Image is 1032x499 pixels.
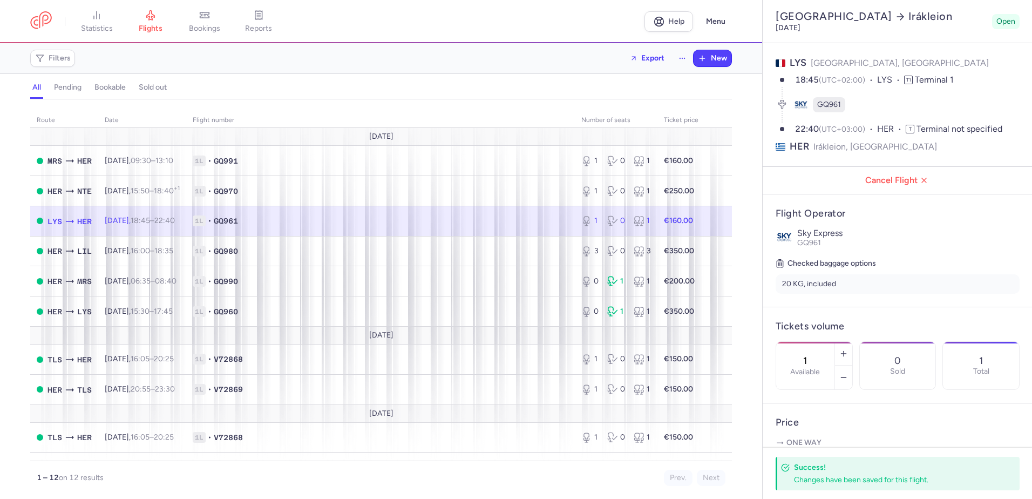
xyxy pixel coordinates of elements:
h4: Flight Operator [776,207,1020,220]
span: 1L [193,276,206,287]
span: LYS [790,57,806,69]
span: HER [47,275,62,287]
a: statistics [70,10,124,33]
span: [DATE] [369,409,393,418]
span: 1L [193,384,206,395]
h4: Success! [794,462,996,473]
h5: Checked baggage options [776,257,1020,270]
div: 1 [634,276,651,287]
span: • [208,156,212,166]
span: HER [77,155,92,167]
div: 0 [581,276,599,287]
span: GQ961 [797,238,821,247]
h4: bookable [94,83,126,92]
button: Filters [31,50,74,66]
time: 23:30 [155,385,175,394]
span: [DATE], [105,385,175,394]
span: 1L [193,432,206,443]
span: GQ961 [214,215,238,226]
h4: Price [776,416,1020,429]
time: 08:40 [155,277,176,286]
strong: €200.00 [664,277,695,286]
div: 1 [634,215,651,226]
div: 1 [634,306,651,317]
time: 15:30 [131,307,150,316]
div: Changes have been saved for this flight. [794,475,996,485]
span: on 12 results [59,473,104,482]
a: flights [124,10,178,33]
p: One way [776,437,1020,448]
span: 1L [193,246,206,257]
time: 20:25 [154,433,174,442]
button: Export [623,50,671,67]
span: Open [996,16,1015,27]
span: HER [77,215,92,227]
span: • [208,276,212,287]
time: 18:45 [795,75,819,85]
span: HER [790,140,809,153]
span: GQ990 [214,276,238,287]
div: 0 [607,246,624,257]
span: HER [77,354,92,366]
button: New [694,50,731,66]
strong: €250.00 [664,186,694,195]
time: 16:00 [131,246,150,255]
span: 1L [193,186,206,197]
span: GQ970 [214,186,238,197]
span: reports [245,24,272,33]
span: [DATE], [105,433,174,442]
time: 06:35 [131,277,151,286]
a: CitizenPlane red outlined logo [30,11,52,31]
span: V72868 [214,432,243,443]
time: 15:50 [131,186,150,195]
span: – [131,354,174,363]
span: flights [139,24,162,33]
span: [GEOGRAPHIC_DATA], [GEOGRAPHIC_DATA] [811,58,989,68]
span: T1 [904,76,913,84]
div: 1 [581,354,599,365]
span: • [208,215,212,226]
span: [DATE] [369,331,393,340]
strong: €150.00 [664,385,693,394]
span: 1L [193,156,206,166]
span: New [711,54,727,63]
img: Sky Express logo [776,228,793,246]
span: Terminal 1 [915,75,954,85]
span: GQ991 [214,156,238,166]
span: MRS [77,275,92,287]
div: 0 [607,354,624,365]
span: Filters [49,54,71,63]
span: – [131,186,180,195]
time: 17:45 [154,307,173,316]
button: Menu [700,11,732,32]
span: GQ980 [214,246,238,257]
span: • [208,384,212,395]
strong: 1 – 12 [37,473,59,482]
time: 18:40 [154,186,180,195]
span: Terminal not specified [916,124,1002,134]
div: 1 [634,186,651,197]
strong: €150.00 [664,433,693,442]
span: [DATE], [105,216,175,225]
span: [DATE] [369,132,393,141]
h2: [GEOGRAPHIC_DATA] Irákleion [776,10,988,23]
div: 0 [607,186,624,197]
div: 3 [634,246,651,257]
div: 1 [581,384,599,395]
time: 20:25 [154,354,174,363]
span: HER [877,123,906,136]
span: LYS [77,306,92,318]
label: Available [790,368,820,376]
span: Cancel Flight [771,176,1024,185]
time: 09:30 [131,156,151,165]
div: 0 [581,306,599,317]
p: Total [973,367,989,376]
span: • [208,186,212,197]
span: GQ960 [214,306,238,317]
p: 1 [979,355,983,366]
div: 1 [607,306,624,317]
span: (UTC+02:00) [819,76,865,85]
span: – [131,277,176,286]
span: HER [47,384,62,396]
div: 0 [607,215,624,226]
